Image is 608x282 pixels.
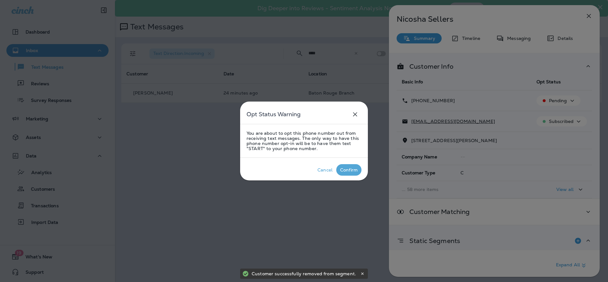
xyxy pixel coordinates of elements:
p: You are about to opt this phone number out from receiving text messages. The only way to have thi... [247,131,361,151]
div: Customer successfully removed from segment. [252,269,359,279]
div: Confirm [340,167,358,172]
div: Cancel [317,167,332,172]
button: close [349,108,361,121]
button: Confirm [336,164,361,176]
h5: Opt Status Warning [247,109,300,119]
button: Cancel [314,164,336,176]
